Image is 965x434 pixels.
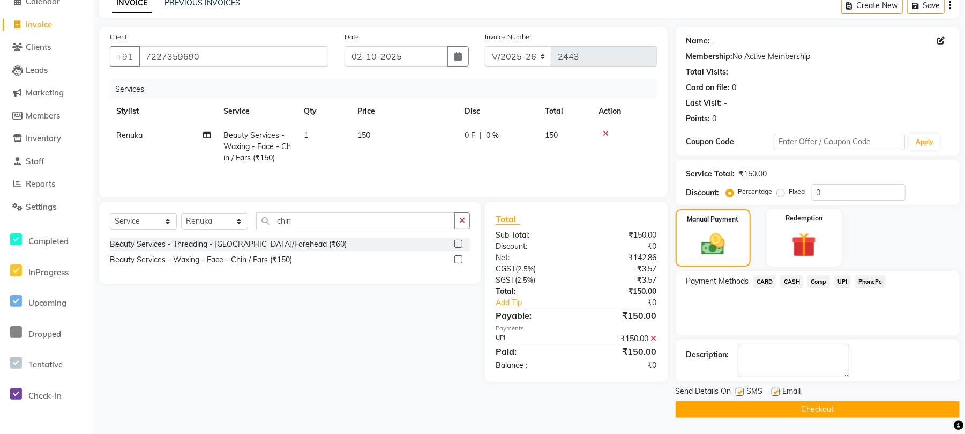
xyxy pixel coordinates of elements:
div: ₹150.00 [576,309,664,322]
div: Beauty Services - Threading - [GEOGRAPHIC_DATA]/Forehead (₹60) [110,239,347,250]
div: ₹0 [591,297,665,308]
span: PhonePe [855,275,886,288]
span: Reports [26,179,55,189]
div: Service Total: [686,168,735,180]
img: _gift.svg [784,230,824,260]
div: Description: [686,349,729,361]
th: Action [592,99,657,123]
div: ₹3.57 [576,275,664,286]
img: _cash.svg [694,231,732,258]
a: Reports [3,178,91,190]
span: Dropped [28,329,61,339]
label: Percentage [738,187,773,196]
span: CASH [780,275,803,288]
div: Card on file: [686,82,730,93]
div: - [724,98,728,109]
th: Qty [297,99,351,123]
span: CGST [496,264,515,274]
button: Apply [909,134,940,150]
span: Beauty Services - Waxing - Face - Chin / Ears (₹150) [223,130,291,163]
span: Check-In [28,391,62,401]
span: Comp [807,275,830,288]
div: ₹0 [576,360,664,371]
th: Total [538,99,592,123]
a: Inventory [3,133,91,145]
span: CARD [753,275,776,288]
div: ₹150.00 [576,230,664,241]
a: Settings [3,201,91,214]
div: ₹142.86 [576,252,664,263]
th: Service [217,99,297,123]
div: Last Visit: [686,98,722,109]
div: ₹3.57 [576,263,664,275]
span: Tentative [28,359,63,370]
div: Total Visits: [686,67,729,78]
input: Enter Offer / Coupon Code [774,134,905,150]
a: Add Tip [488,297,591,308]
div: No Active Membership [686,51,949,62]
span: SMS [747,386,763,399]
span: 150 [545,130,558,140]
label: Invoice Number [485,32,532,42]
span: Send Details On [676,386,731,399]
div: ₹150.00 [739,168,767,180]
div: Name: [686,35,710,47]
span: Email [783,386,801,399]
div: Points: [686,113,710,124]
a: Clients [3,41,91,54]
div: ( ) [488,275,576,286]
a: Marketing [3,87,91,99]
div: UPI [488,333,576,344]
span: Settings [26,202,56,212]
span: Leads [26,65,48,75]
div: Balance : [488,360,576,371]
span: SGST [496,275,515,285]
span: Invoice [26,19,52,30]
div: Total: [488,286,576,297]
div: 0 [713,113,717,124]
a: . [713,35,714,47]
input: Search by Name/Mobile/Email/Code [139,46,328,67]
div: ₹150.00 [576,286,664,297]
div: Beauty Services - Waxing - Face - Chin / Ears (₹150) [110,254,292,266]
div: Sub Total: [488,230,576,241]
div: Services [111,79,665,99]
a: Invoice [3,19,91,31]
th: Price [351,99,458,123]
th: Stylist [110,99,217,123]
div: 0 [732,82,737,93]
th: Disc [458,99,538,123]
span: Staff [26,156,44,166]
div: Discount: [488,241,576,252]
div: Paid: [488,345,576,358]
span: 0 % [486,130,499,141]
span: | [480,130,482,141]
div: ₹150.00 [576,345,664,358]
input: Search or Scan [256,212,455,229]
label: Date [345,32,359,42]
span: Clients [26,42,51,52]
span: Members [26,111,60,121]
div: Coupon Code [686,136,774,148]
label: Fixed [789,187,805,196]
div: Discount: [686,187,720,198]
span: 1 [304,130,308,140]
a: Staff [3,156,91,168]
label: Redemption [786,214,822,223]
div: ₹0 [576,241,664,252]
span: 2.5% [518,264,534,273]
a: Leads [3,64,91,77]
span: 2.5% [517,276,533,284]
span: Completed [28,236,69,246]
div: Membership: [686,51,733,62]
button: +91 [110,46,140,67]
div: Net: [488,252,576,263]
div: Payable: [488,309,576,322]
label: Client [110,32,127,42]
span: 150 [357,130,370,140]
a: Members [3,110,91,122]
div: ( ) [488,263,576,275]
span: InProgress [28,267,69,277]
div: Payments [496,324,657,333]
div: ₹150.00 [576,333,664,344]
